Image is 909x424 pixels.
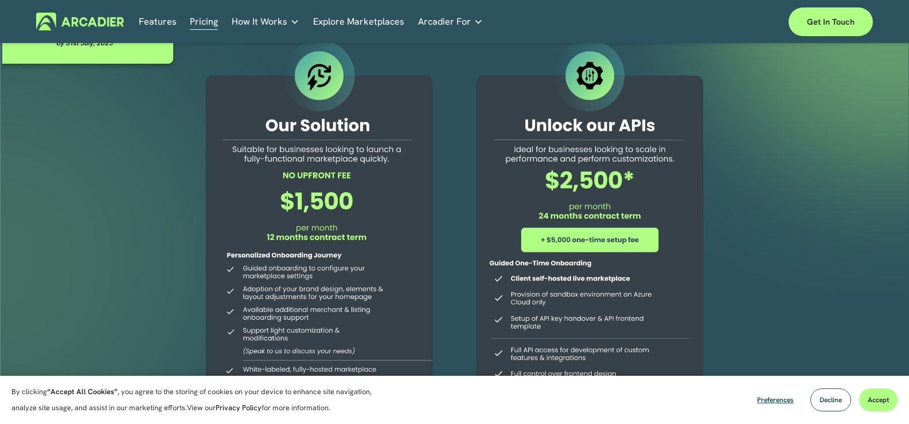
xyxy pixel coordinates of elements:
a: Get in touch [789,7,873,36]
button: Decline [810,388,851,411]
iframe: Chat Widget [852,369,909,424]
a: Pricing [190,13,218,30]
img: Arcadier [36,13,124,30]
span: Preferences [757,395,794,404]
p: By clicking , you agree to the storing of cookies on your device to enhance site navigation, anal... [11,384,384,416]
span: Arcadier For [418,14,471,30]
span: How It Works [232,14,287,30]
a: Explore Marketplaces [313,13,404,30]
span: Decline [820,395,842,404]
strong: “Accept All Cookies” [47,387,118,396]
a: folder dropdown [418,13,483,30]
a: Features [139,13,177,30]
a: Privacy Policy [216,403,262,413]
button: Preferences [748,388,802,411]
a: folder dropdown [232,13,299,30]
